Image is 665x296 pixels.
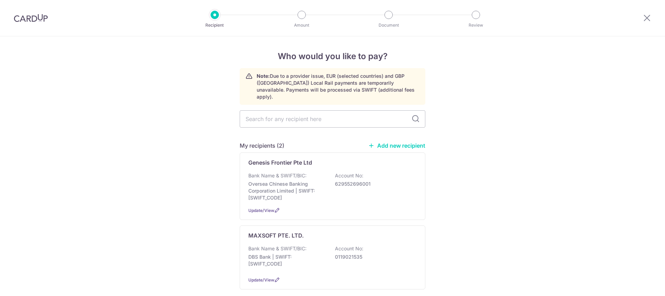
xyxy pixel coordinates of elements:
[240,141,284,150] h5: My recipients (2)
[257,73,270,79] strong: Note:
[363,22,414,29] p: Document
[248,277,274,283] a: Update/View
[14,14,48,22] img: CardUp
[335,253,413,260] p: 0119021535
[335,245,363,252] p: Account No:
[276,22,327,29] p: Amount
[248,172,307,179] p: Bank Name & SWIFT/BIC:
[240,110,425,128] input: Search for any recipient here
[240,50,425,63] h4: Who would you like to pay?
[248,181,326,201] p: Oversea Chinese Banking Corporation Limited | SWIFT: [SWIFT_CODE]
[248,231,304,240] p: MAXSOFT PTE. LTD.
[248,208,274,213] a: Update/View
[450,22,502,29] p: Review
[189,22,240,29] p: Recipient
[335,181,413,187] p: 629552696001
[335,172,363,179] p: Account No:
[248,158,312,167] p: Genesis Frontier Pte Ltd
[368,142,425,149] a: Add new recipient
[248,245,307,252] p: Bank Name & SWIFT/BIC:
[248,253,326,267] p: DBS Bank | SWIFT: [SWIFT_CODE]
[257,73,419,100] p: Due to a provider issue, EUR (selected countries) and GBP ([GEOGRAPHIC_DATA]) Local Rail payments...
